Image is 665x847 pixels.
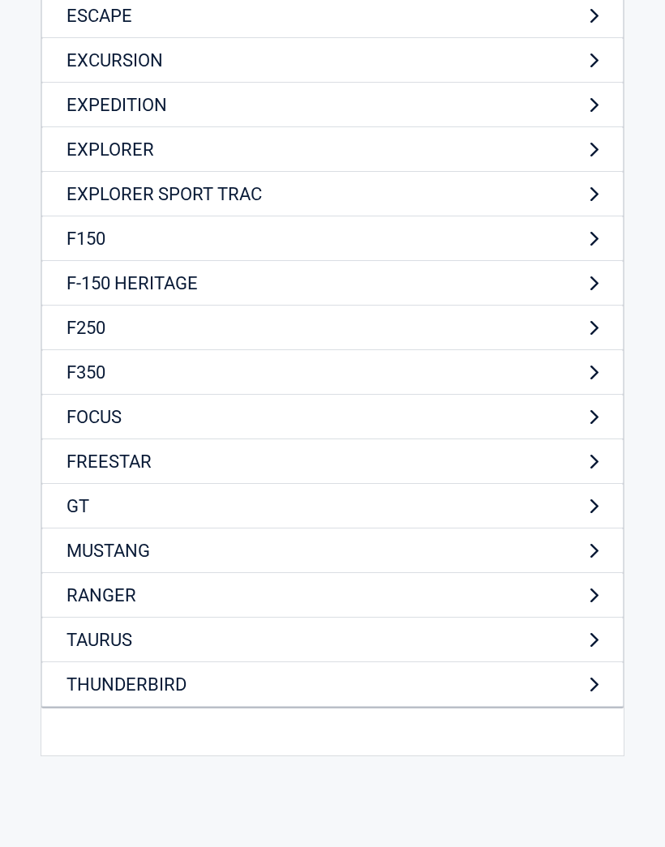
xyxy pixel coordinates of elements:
[41,38,624,83] a: EXCURSION
[41,127,624,172] a: EXPLORER
[41,172,624,216] a: EXPLORER SPORT TRAC
[41,573,624,618] a: RANGER
[41,350,624,395] a: F350
[41,306,624,350] a: F250
[41,484,624,528] a: GT
[41,261,624,306] a: F-150 HERITAGE
[41,662,624,707] a: THUNDERBIRD
[41,83,624,127] a: EXPEDITION
[41,528,624,573] a: MUSTANG
[41,395,624,439] a: FOCUS
[41,439,624,484] a: FREESTAR
[41,618,624,662] a: TAURUS
[41,216,624,261] a: F150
